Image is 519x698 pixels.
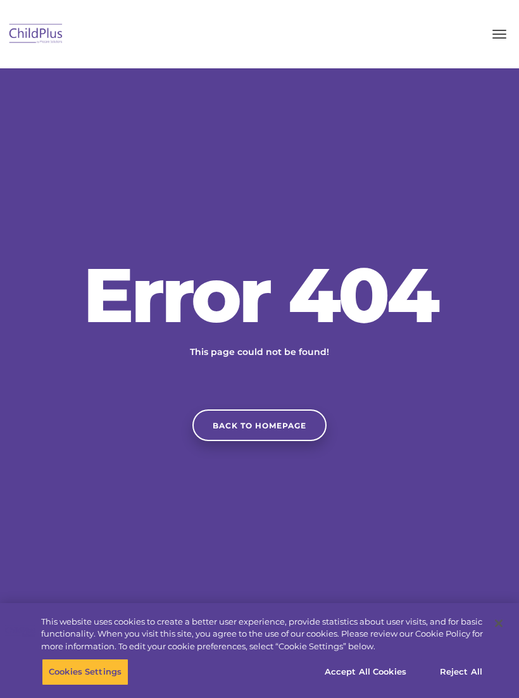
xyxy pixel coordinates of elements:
img: ChildPlus by Procare Solutions [6,20,66,49]
button: Close [485,609,513,637]
a: Back to homepage [192,409,327,441]
button: Cookies Settings [42,659,128,685]
button: Reject All [422,659,501,685]
h2: Error 404 [70,257,449,333]
div: This website uses cookies to create a better user experience, provide statistics about user visit... [41,616,483,653]
button: Accept All Cookies [318,659,413,685]
p: This page could not be found! [127,346,392,359]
